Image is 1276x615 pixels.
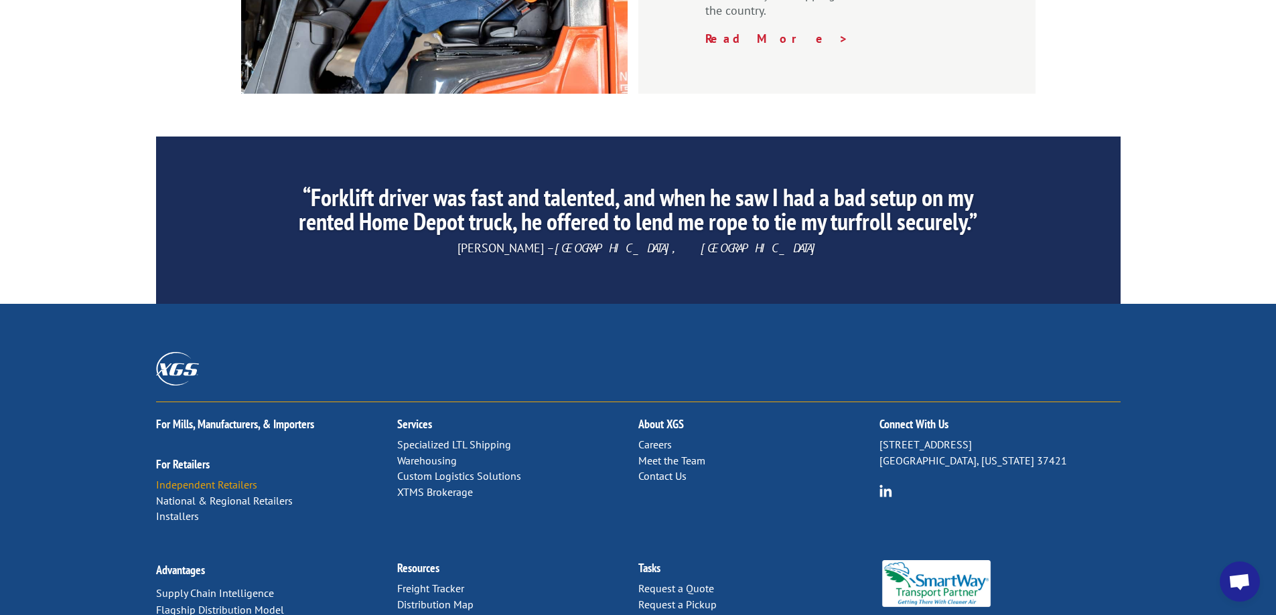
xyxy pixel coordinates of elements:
[156,509,199,523] a: Installers
[397,598,474,611] a: Distribution Map
[156,586,274,600] a: Supply Chain Intelligence
[638,598,717,611] a: Request a Pickup
[879,560,994,607] img: Smartway_Logo
[281,185,994,240] h2: “Forklift driver was fast and talented, and when he saw I had a bad setup on my rented Home Depot...
[397,438,511,451] a: Specialized LTL Shipping
[156,416,314,432] a: For Mills, Manufacturers, & Importers
[879,437,1121,469] p: [STREET_ADDRESS] [GEOGRAPHIC_DATA], [US_STATE] 37421
[457,240,819,256] span: [PERSON_NAME] –
[156,352,199,385] img: XGS_Logos_ALL_2024_All_White
[638,438,672,451] a: Careers
[555,240,819,256] em: [GEOGRAPHIC_DATA], [GEOGRAPHIC_DATA]
[397,582,464,595] a: Freight Tracker
[397,485,473,499] a: XTMS Brokerage
[1220,561,1260,602] div: Open chat
[156,456,210,472] a: For Retailers
[397,469,521,482] a: Custom Logistics Solutions
[638,469,687,482] a: Contact Us
[879,418,1121,437] h2: Connect With Us
[638,562,879,581] h2: Tasks
[156,562,205,578] a: Advantages
[156,494,293,507] a: National & Regional Retailers
[397,454,457,467] a: Warehousing
[638,454,705,467] a: Meet the Team
[638,416,684,432] a: About XGS
[156,478,257,491] a: Independent Retailers
[879,485,892,497] img: group-6
[638,582,714,595] a: Request a Quote
[705,31,849,46] a: Read More >
[397,560,439,576] a: Resources
[397,416,432,432] a: Services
